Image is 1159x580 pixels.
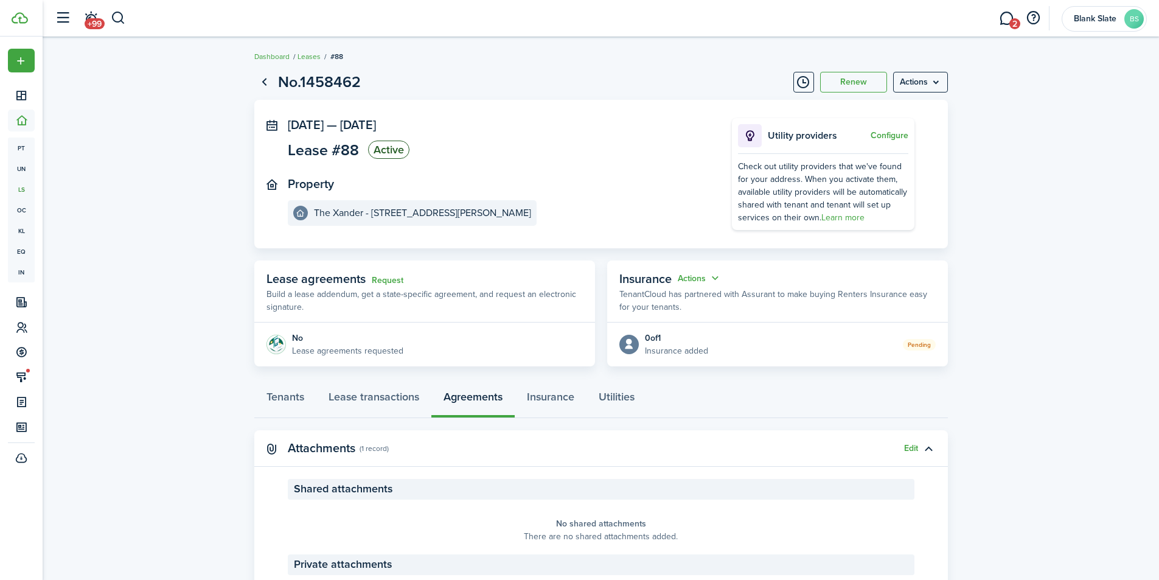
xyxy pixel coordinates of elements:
[360,443,389,454] panel-main-subtitle: (1 record)
[918,438,939,459] button: Toggle accordion
[12,12,28,24] img: TenantCloud
[292,344,403,357] p: Lease agreements requested
[645,332,708,344] div: 0 of 1
[904,444,918,453] button: Edit
[8,262,35,282] a: in
[8,158,35,179] a: un
[738,160,908,224] div: Check out utility providers that we've found for your address. When you activate them, available ...
[995,3,1018,34] a: Messaging
[278,71,361,94] h1: No.1458462
[340,116,376,134] span: [DATE]
[372,276,403,285] a: Request
[254,51,290,62] a: Dashboard
[556,517,646,530] panel-main-placeholder-title: No shared attachments
[266,335,286,354] img: Agreement e-sign
[288,441,355,455] panel-main-title: Attachments
[8,200,35,220] a: oc
[292,332,403,344] div: No
[678,271,722,285] button: Open menu
[314,208,531,218] e-details-info-title: The Xander - [STREET_ADDRESS][PERSON_NAME]
[524,530,678,543] panel-main-placeholder-description: There are no shared attachments added.
[821,211,865,224] a: Learn more
[288,554,914,575] panel-main-section-header: Private attachments
[368,141,409,159] status: Active
[619,270,672,288] span: Insurance
[893,72,948,93] button: Open menu
[288,177,334,191] panel-main-title: Property
[8,49,35,72] button: Open menu
[266,288,583,313] p: Build a lease addendum, get a state-specific agreement, and request an electronic signature.
[678,271,722,285] button: Actions
[1124,9,1144,29] avatar-text: BS
[893,72,948,93] menu-btn: Actions
[254,72,275,93] a: Go back
[793,72,814,93] button: Timeline
[768,128,868,143] p: Utility providers
[619,288,936,313] p: TenantCloud has partnered with Assurant to make buying Renters Insurance easy for your tenants.
[8,241,35,262] a: eq
[586,382,647,418] a: Utilities
[288,142,359,158] span: Lease #88
[8,220,35,241] a: kl
[288,116,324,134] span: [DATE]
[327,116,337,134] span: —
[1071,15,1119,23] span: Blank Slate
[111,8,126,29] button: Search
[288,479,914,500] panel-main-section-header: Shared attachments
[330,51,343,62] span: #88
[79,3,102,34] a: Notifications
[1023,8,1043,29] button: Open resource center
[51,7,74,30] button: Open sidebar
[871,131,908,141] button: Configure
[316,382,431,418] a: Lease transactions
[254,382,316,418] a: Tenants
[903,339,936,351] status: Pending
[820,72,887,93] button: Renew
[645,344,708,357] p: Insurance added
[266,270,366,288] span: Lease agreements
[298,51,321,62] a: Leases
[8,179,35,200] a: ls
[8,138,35,158] a: pt
[85,18,105,29] span: +99
[515,382,586,418] a: Insurance
[1009,18,1020,29] span: 2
